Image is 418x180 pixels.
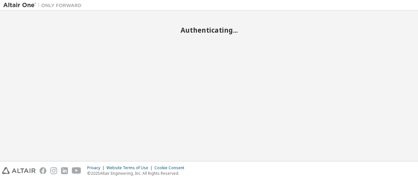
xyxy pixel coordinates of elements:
[72,167,81,174] img: youtube.svg
[50,167,57,174] img: instagram.svg
[61,167,68,174] img: linkedin.svg
[154,165,188,171] div: Cookie Consent
[106,165,154,171] div: Website Terms of Use
[2,167,36,174] img: altair_logo.svg
[3,26,415,34] h2: Authenticating...
[87,171,188,176] p: © 2025 Altair Engineering, Inc. All Rights Reserved.
[40,167,46,174] img: facebook.svg
[87,165,106,171] div: Privacy
[3,2,85,8] img: Altair One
